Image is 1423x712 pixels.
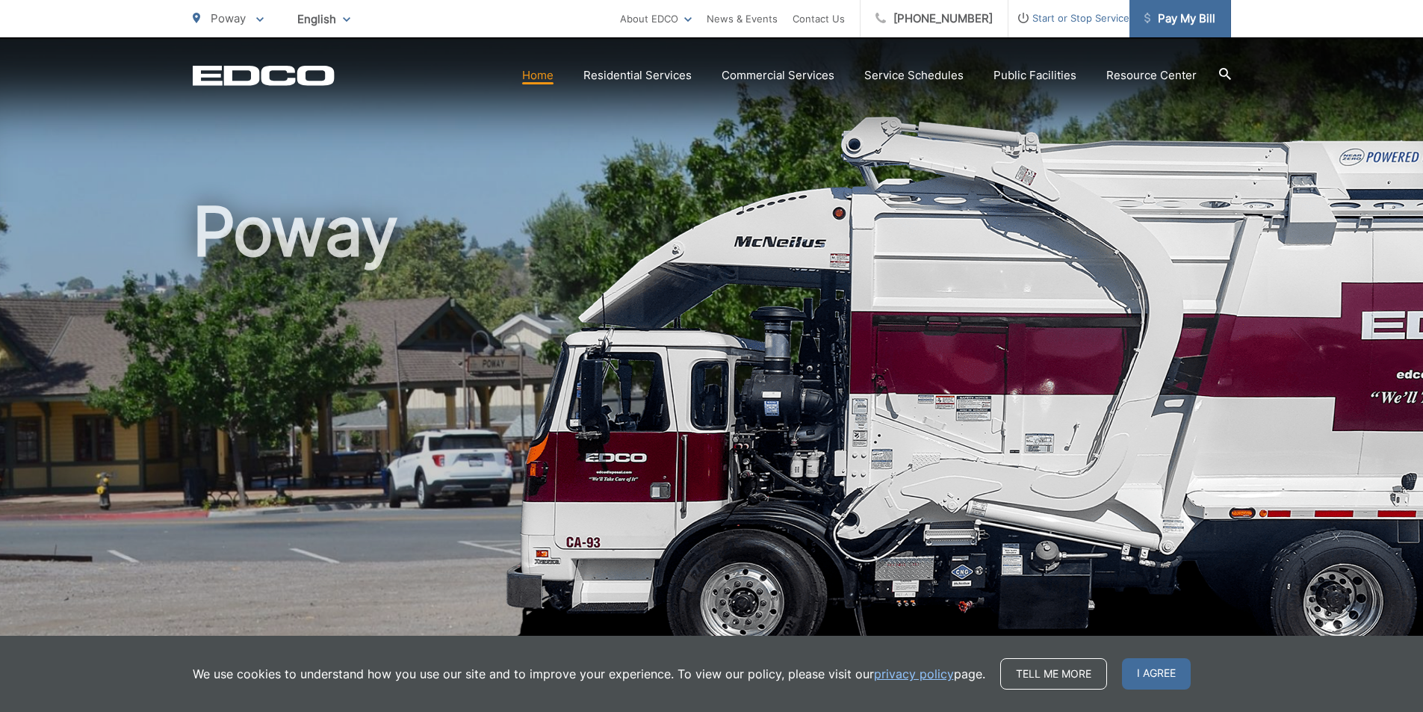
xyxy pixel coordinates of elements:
a: Service Schedules [864,66,964,84]
a: Resource Center [1106,66,1197,84]
span: Poway [211,11,246,25]
a: Home [522,66,554,84]
a: News & Events [707,10,778,28]
a: Residential Services [583,66,692,84]
a: About EDCO [620,10,692,28]
a: privacy policy [874,665,954,683]
a: EDCD logo. Return to the homepage. [193,65,335,86]
p: We use cookies to understand how you use our site and to improve your experience. To view our pol... [193,665,985,683]
span: English [286,6,362,32]
a: Public Facilities [993,66,1076,84]
span: I agree [1122,658,1191,690]
span: Pay My Bill [1144,10,1215,28]
a: Contact Us [793,10,845,28]
h1: Poway [193,194,1231,667]
a: Tell me more [1000,658,1107,690]
a: Commercial Services [722,66,834,84]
